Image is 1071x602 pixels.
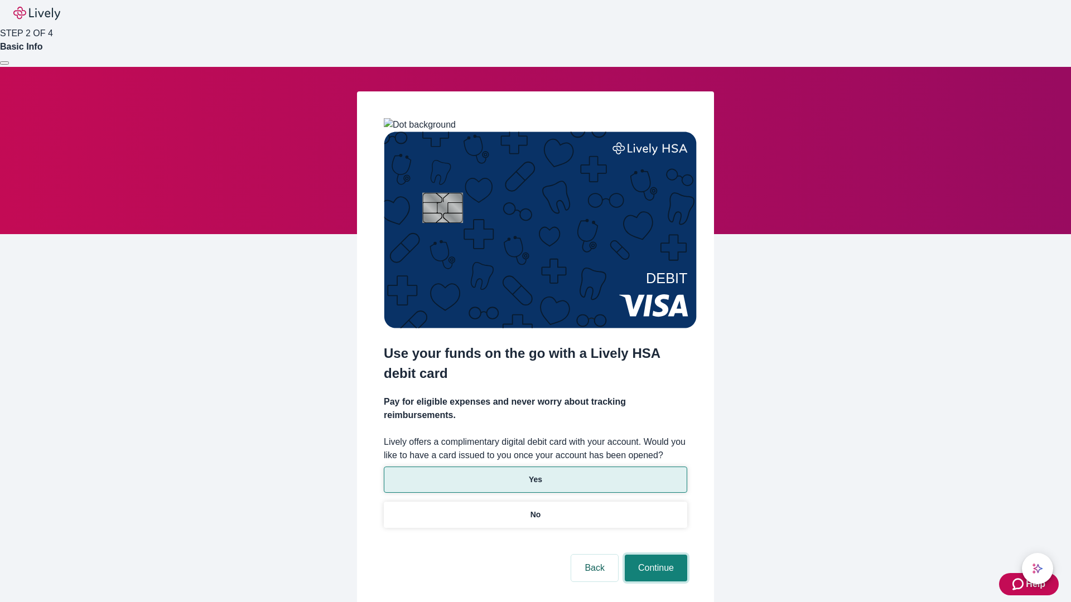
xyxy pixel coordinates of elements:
[384,467,687,493] button: Yes
[530,509,541,521] p: No
[13,7,60,20] img: Lively
[1022,553,1053,584] button: chat
[384,132,697,328] img: Debit card
[384,118,456,132] img: Dot background
[1032,563,1043,574] svg: Lively AI Assistant
[1012,577,1026,591] svg: Zendesk support icon
[529,474,542,486] p: Yes
[384,502,687,528] button: No
[384,343,687,383] h2: Use your funds on the go with a Lively HSA debit card
[1026,577,1045,591] span: Help
[384,395,687,422] h4: Pay for eligible expenses and never worry about tracking reimbursements.
[384,435,687,462] label: Lively offers a complimentary digital debit card with your account. Would you like to have a card...
[571,555,618,581] button: Back
[999,573,1059,595] button: Zendesk support iconHelp
[625,555,687,581] button: Continue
